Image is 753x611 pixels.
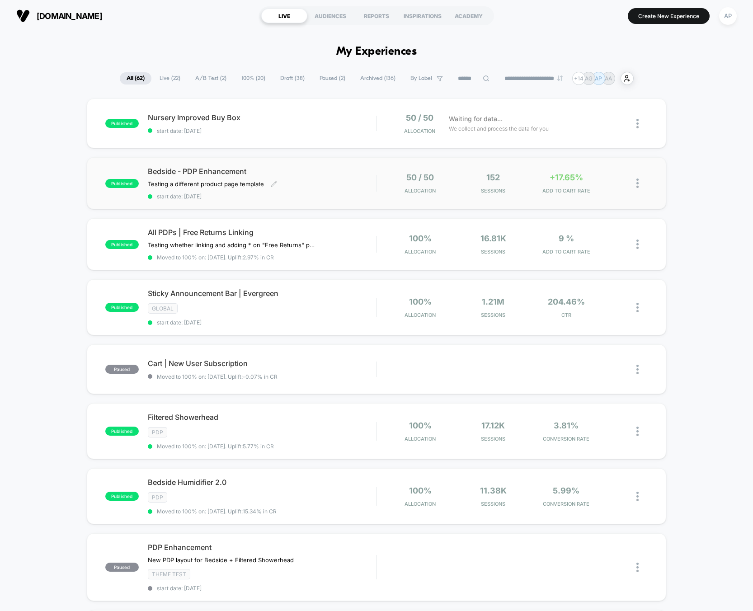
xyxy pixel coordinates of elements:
img: close [636,427,639,436]
img: close [636,179,639,188]
span: start date: [DATE] [148,319,376,326]
span: ADD TO CART RATE [532,249,601,255]
button: AP [716,7,739,25]
span: published [105,179,139,188]
span: Allocation [405,501,436,507]
p: AP [595,75,602,82]
div: INSPIRATIONS [400,9,446,23]
img: close [636,240,639,249]
span: Bedside - PDP Enhancement [148,167,376,176]
span: 100% [409,421,432,430]
span: 152 [486,173,500,182]
span: Sessions [459,249,527,255]
p: AG [585,75,593,82]
span: 11.38k [480,486,507,495]
span: Sessions [459,188,527,194]
span: 100% [409,297,432,306]
span: Allocation [405,312,436,318]
span: Testing whether linking and adding * on "Free Returns" plays a role in ATC Rate & CVR [148,241,315,249]
span: Filtered Showerhead [148,413,376,422]
span: Allocation [405,188,436,194]
span: +17.65% [550,173,583,182]
span: start date: [DATE] [148,193,376,200]
img: close [636,119,639,128]
img: close [636,563,639,572]
span: 50 / 50 [406,173,434,182]
span: 100% [409,234,432,243]
span: Draft ( 38 ) [273,72,311,85]
span: Paused ( 2 ) [313,72,352,85]
span: By Label [410,75,432,82]
span: published [105,492,139,501]
span: Allocation [404,128,435,134]
span: published [105,119,139,128]
div: REPORTS [353,9,400,23]
span: All ( 62 ) [120,72,151,85]
span: published [105,240,139,249]
span: 50 / 50 [406,113,433,122]
img: Visually logo [16,9,30,23]
p: AA [605,75,612,82]
span: 3.81% [554,421,579,430]
span: 100% ( 20 ) [235,72,272,85]
div: LIVE [261,9,307,23]
img: close [636,303,639,312]
span: published [105,303,139,312]
span: 17.12k [481,421,505,430]
span: Moved to 100% on: [DATE] . Uplift: 15.34% in CR [157,508,277,515]
span: We collect and process the data for you [449,124,549,133]
span: Cart | New User Subscription [148,359,376,368]
span: Sticky Announcement Bar | Evergreen [148,289,376,298]
h1: My Experiences [336,45,417,58]
div: AP [719,7,737,25]
span: PDP Enhancement [148,543,376,552]
div: AUDIENCES [307,9,353,23]
img: close [636,365,639,374]
span: start date: [DATE] [148,585,376,592]
span: Moved to 100% on: [DATE] . Uplift: 5.77% in CR [157,443,274,450]
span: published [105,427,139,436]
span: Archived ( 136 ) [353,72,402,85]
button: Create New Experience [628,8,710,24]
span: paused [105,563,139,572]
span: Waiting for data... [449,114,503,124]
span: All PDPs | Free Returns Linking [148,228,376,237]
span: [DOMAIN_NAME] [37,11,102,21]
span: 204.46% [548,297,585,306]
span: 9 % [559,234,574,243]
div: + 14 [572,72,585,85]
span: CTR [532,312,601,318]
span: Allocation [405,249,436,255]
span: 5.99% [553,486,579,495]
span: CONVERSION RATE [532,436,601,442]
span: paused [105,365,139,374]
span: Allocation [405,436,436,442]
span: ADD TO CART RATE [532,188,601,194]
button: [DOMAIN_NAME] [14,9,105,23]
span: Moved to 100% on: [DATE] . Uplift: 2.97% in CR [157,254,274,261]
span: start date: [DATE] [148,127,376,134]
span: Bedside Humidifier 2.0 [148,478,376,487]
span: Testing a different product page template [148,180,264,188]
span: Sessions [459,436,527,442]
span: 1.21M [482,297,504,306]
span: Sessions [459,312,527,318]
span: Live ( 22 ) [153,72,187,85]
span: 16.81k [480,234,506,243]
span: Theme Test [148,569,190,579]
span: GLOBAL [148,303,178,314]
span: PDP [148,492,167,503]
span: Sessions [459,501,527,507]
img: end [557,75,563,81]
span: 100% [409,486,432,495]
span: A/B Test ( 2 ) [188,72,233,85]
span: PDP [148,427,167,437]
span: Nursery Improved Buy Box [148,113,376,122]
span: Moved to 100% on: [DATE] . Uplift: -0.07% in CR [157,373,278,380]
span: CONVERSION RATE [532,501,601,507]
div: ACADEMY [446,9,492,23]
img: close [636,492,639,501]
span: New PDP layout for Bedside + ﻿Filtered Showerhead [148,556,294,564]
